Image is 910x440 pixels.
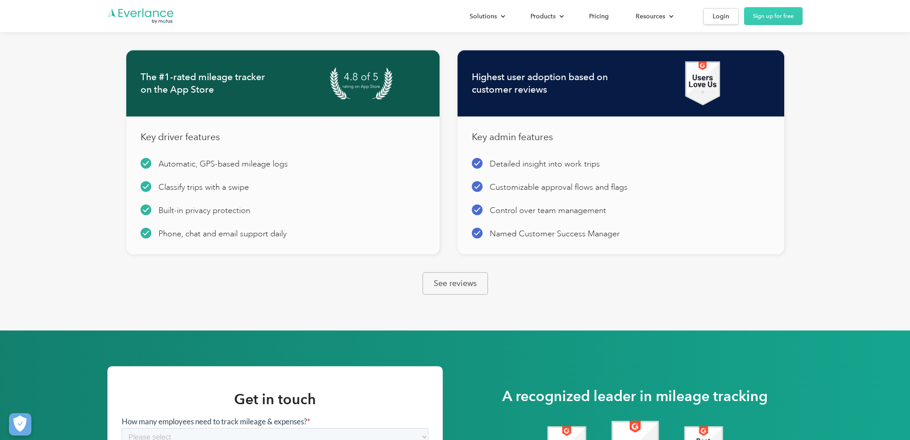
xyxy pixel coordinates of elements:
p: Control over team management [490,204,606,217]
button: Cookies Settings [9,413,31,436]
div: Solutions [470,11,497,22]
div: Resources [636,11,665,22]
a: Login [703,8,739,25]
p: Automatic, GPS-based mileage logs [158,158,288,170]
p: Key admin features [472,131,553,143]
p: Named Customer Success Manager [490,227,619,240]
h3: The #1-rated mileage tracker on the App Store [141,60,276,107]
p: Key driver features [141,131,220,143]
a: Pricing [580,9,618,24]
div: Login [713,11,729,22]
a: See reviews [423,272,488,295]
p: Customizable approval flows and flags [490,181,628,193]
a: The #1-rated mileage tracker on the App StoreKey driver featuresAutomatic, GPS-based mileage logs... [126,50,440,254]
a: Go to homepage [107,8,175,25]
div: Pricing [589,11,609,22]
p: Phone, chat and email support daily [158,227,286,240]
input: Submit [131,44,175,63]
div: See reviews [434,278,477,289]
h2: Get in touch [234,390,316,408]
p: Classify trips with a swipe [158,181,249,193]
h2: A recognized leader in mileage tracking [502,387,768,405]
div: Products [521,9,571,24]
p: Built-in privacy protection [158,204,250,217]
a: Sign up for free [744,7,803,25]
div: Resources [627,9,681,24]
a: Highest user adoption based on customer reviewsKey admin featuresDetailed insight into work trips... [457,50,784,254]
p: Detailed insight into work trips [490,158,600,170]
h3: Highest user adoption based on customer reviews [472,60,614,107]
div: Solutions [461,9,513,24]
div: Products [530,11,555,22]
